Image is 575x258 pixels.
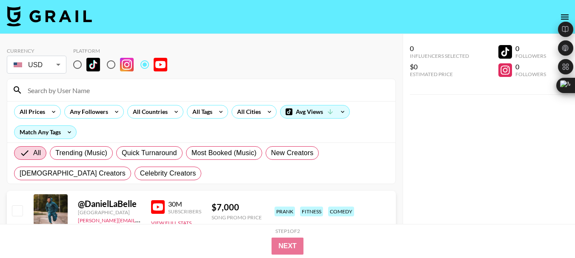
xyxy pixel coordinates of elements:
div: 30M [168,200,201,208]
div: Step 1 of 2 [275,228,300,234]
div: [GEOGRAPHIC_DATA] [78,209,141,215]
span: All [33,148,41,158]
span: [DEMOGRAPHIC_DATA] Creators [20,168,126,179]
span: Trending (Music) [55,148,107,158]
img: YouTube [154,58,167,71]
div: fitness [300,207,323,216]
button: open drawer [556,9,573,26]
iframe: Drift Widget Chat Controller [532,215,565,248]
img: TikTok [86,58,100,71]
div: Subscribers [168,208,201,215]
div: @ DanielLaBelle [78,198,141,209]
span: New Creators [271,148,314,158]
button: Next [272,238,303,255]
img: YouTube [151,200,165,214]
div: Platform [73,48,174,54]
span: Most Booked (Music) [192,148,257,158]
div: Followers [515,71,546,77]
div: 0 [515,44,546,53]
div: All Tags [187,105,214,118]
div: 0 [410,44,469,53]
div: Avg Views [280,105,349,118]
input: Search by User Name [23,83,390,97]
div: $0 [410,62,469,71]
img: Instagram [120,58,134,71]
div: comedy [328,207,354,216]
div: prank [275,207,295,216]
div: All Countries [128,105,169,118]
div: Followers [515,53,546,59]
div: All Cities [232,105,263,118]
button: View Full Stats [151,220,192,226]
div: All Prices [14,105,47,118]
div: Influencers Selected [410,53,469,59]
div: Estimated Price [410,71,469,77]
div: USD [9,57,65,72]
div: 0 [515,62,546,71]
span: Celebrity Creators [140,168,196,179]
div: Any Followers [65,105,110,118]
div: Match Any Tags [14,126,76,139]
div: Currency [7,48,66,54]
a: [PERSON_NAME][EMAIL_ADDRESS][DOMAIN_NAME] [78,215,204,224]
img: Grail Talent [7,6,92,26]
div: Song Promo Price [212,214,262,221]
span: Quick Turnaround [122,148,177,158]
div: $ 7,000 [212,202,262,213]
